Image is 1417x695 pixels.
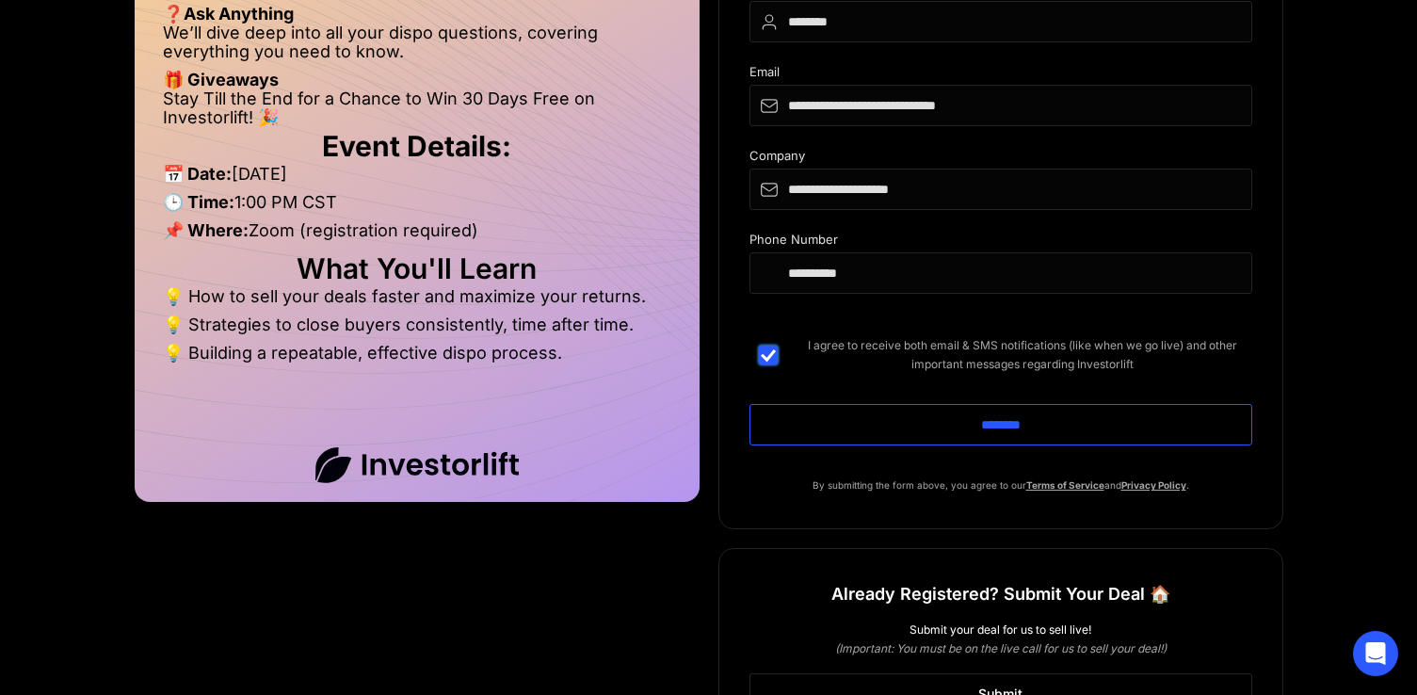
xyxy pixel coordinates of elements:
[749,149,1252,169] div: Company
[163,192,234,212] strong: 🕒 Time:
[1121,479,1186,491] a: Privacy Policy
[793,336,1252,374] span: I agree to receive both email & SMS notifications (like when we go live) and other important mess...
[1353,631,1398,676] div: Open Intercom Messenger
[163,70,279,89] strong: 🎁 Giveaways
[163,89,671,127] li: Stay Till the End for a Chance to Win 30 Days Free on Investorlift! 🎉
[163,344,671,363] li: 💡 Building a repeatable, effective dispo process.
[835,641,1167,655] em: (Important: You must be on the live call for us to sell your deal!)
[831,577,1170,611] h1: Already Registered? Submit Your Deal 🏠
[163,165,671,193] li: [DATE]
[163,24,671,71] li: We’ll dive deep into all your dispo questions, covering everything you need to know.
[163,193,671,221] li: 1:00 PM CST
[163,287,671,315] li: 💡 How to sell your deals faster and maximize your returns.
[163,164,232,184] strong: 📅 Date:
[749,621,1252,639] div: Submit your deal for us to sell live!
[1026,479,1104,491] a: Terms of Service
[163,4,294,24] strong: ❓Ask Anything
[163,220,249,240] strong: 📌 Where:
[749,233,1252,252] div: Phone Number
[163,315,671,344] li: 💡 Strategies to close buyers consistently, time after time.
[749,476,1252,494] p: By submitting the form above, you agree to our and .
[322,129,511,163] strong: Event Details:
[163,259,671,278] h2: What You'll Learn
[749,65,1252,85] div: Email
[163,221,671,250] li: Zoom (registration required)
